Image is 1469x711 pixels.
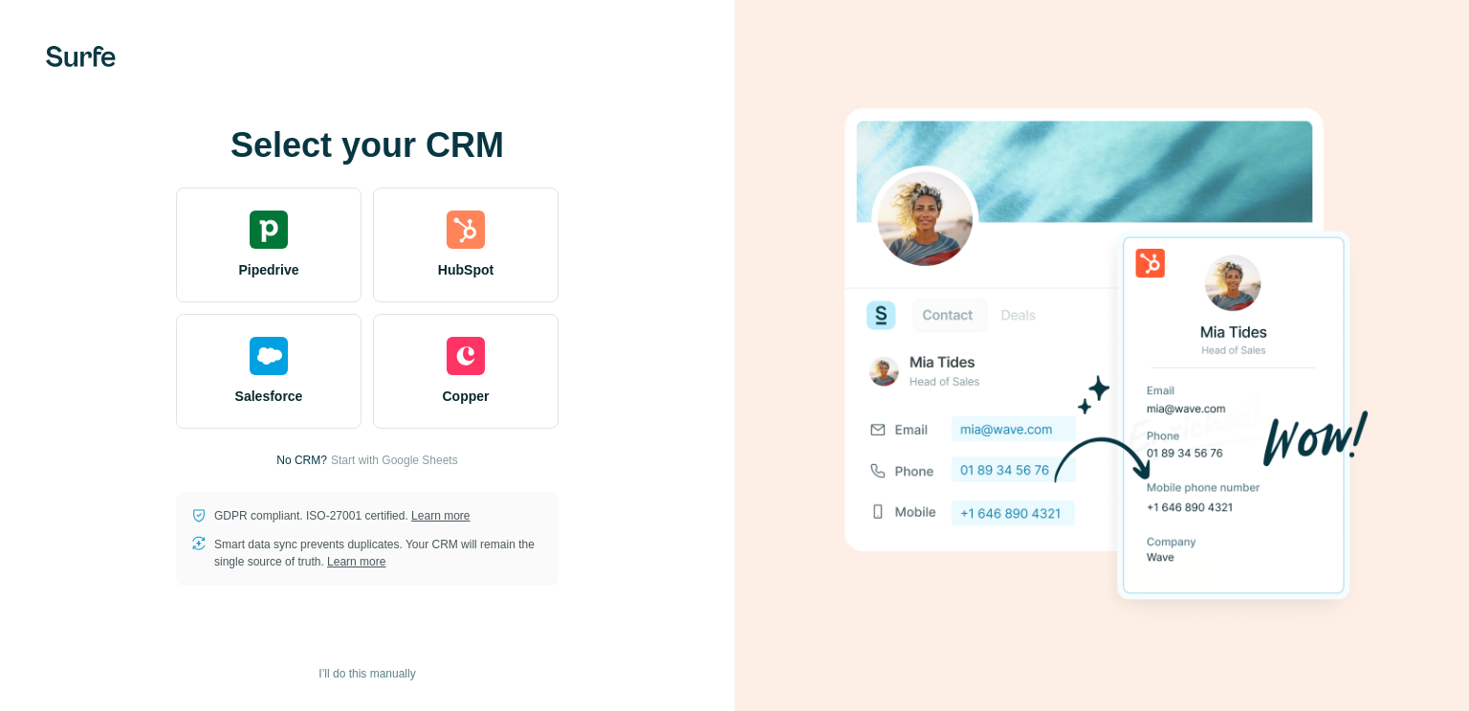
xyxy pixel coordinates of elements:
img: salesforce's logo [250,337,288,375]
img: pipedrive's logo [250,211,288,249]
img: copper's logo [447,337,485,375]
img: hubspot's logo [447,211,485,249]
span: I’ll do this manually [318,665,415,682]
span: Salesforce [235,387,303,406]
button: Start with Google Sheets [331,452,458,469]
a: Learn more [411,509,470,522]
h1: Select your CRM [176,126,559,165]
img: Surfe's logo [46,46,116,67]
button: I’ll do this manually [305,659,428,688]
span: Copper [443,387,490,406]
img: HUBSPOT image [834,78,1370,633]
p: No CRM? [276,452,327,469]
p: Smart data sync prevents duplicates. Your CRM will remain the single source of truth. [214,536,543,570]
p: GDPR compliant. ISO-27001 certified. [214,507,470,524]
a: Learn more [327,555,385,568]
span: Pipedrive [238,260,298,279]
span: HubSpot [438,260,493,279]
